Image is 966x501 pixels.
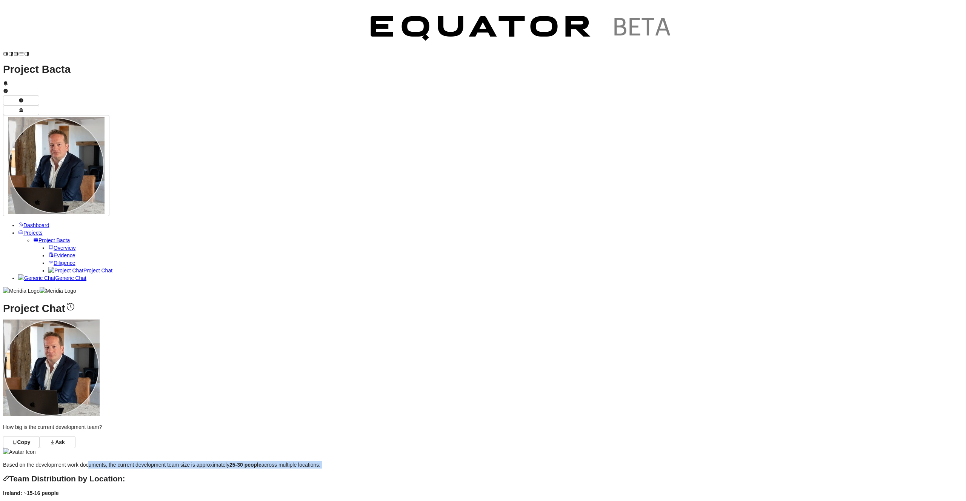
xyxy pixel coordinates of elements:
span: Evidence [54,252,75,258]
p: How big is the current development team? [3,423,963,431]
a: Generic ChatGeneric Chat [18,275,86,281]
img: Project Chat [48,267,83,274]
h1: Project Bacta [3,66,963,73]
span: Project Chat [83,267,112,274]
span: Copy [17,438,31,446]
a: Project ChatProject Chat [48,267,112,274]
span: Projects [23,230,43,236]
img: Avatar Icon [3,448,36,456]
img: Profile Icon [8,117,105,214]
img: Profile Icon [3,320,100,416]
p: Based on the development work documents, the current development team size is approximately acros... [3,461,963,469]
a: Diligence [48,260,75,266]
div: Jon Brookes [3,320,963,418]
span: Diligence [54,260,75,266]
button: Ask [39,436,75,448]
h2: Team Distribution by Location: [3,475,963,483]
a: Project Bacta [33,237,70,243]
span: Generic Chat [55,275,86,281]
img: Meridia Logo [3,287,40,295]
button: Copy [3,436,39,448]
a: Evidence [48,252,75,258]
a: Overview [48,245,75,251]
strong: 25-30 people [229,462,261,468]
span: Project Bacta [38,237,70,243]
div: George [3,448,963,456]
a: Dashboard [18,222,49,228]
img: Generic Chat [18,274,55,282]
span: Overview [54,245,75,251]
h1: Project Chat [3,301,963,312]
img: Customer Logo [29,3,358,57]
span: Dashboard [23,222,49,228]
img: Customer Logo [358,3,686,57]
strong: Ireland: ~15-16 people [3,490,58,496]
span: Ask [55,438,65,446]
a: Projects [18,230,43,236]
img: Meridia Logo [40,287,76,295]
